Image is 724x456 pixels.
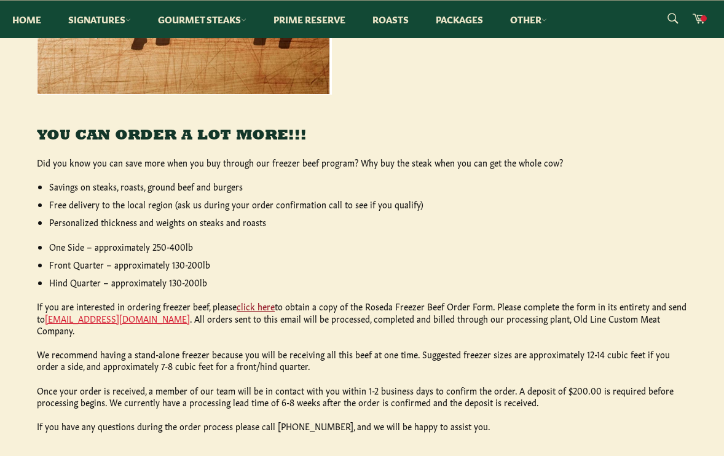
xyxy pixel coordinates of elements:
[146,1,259,38] a: Gourmet Steaks
[49,277,687,288] li: Hind Quarter – approximately 130-200lb
[37,301,687,336] p: If you are interested in ordering freezer beef, please to obtain a copy of the Roseda Freezer Bee...
[37,420,687,432] p: If you have any questions during the order process please call [PHONE_NUMBER], and we will be hap...
[49,241,687,253] li: One Side – approximately 250-400lb
[49,199,687,210] li: Free delivery to the local region (ask us during your order confirmation call to see if you qualify)
[45,312,190,324] a: [EMAIL_ADDRESS][DOMAIN_NAME]
[37,348,687,372] p: We recommend having a stand-alone freezer because you will be receiving all this beef at one time...
[498,1,559,38] a: Other
[49,181,687,192] li: Savings on steaks, roasts, ground beef and burgers
[49,259,687,270] li: Front Quarter – approximately 130-200lb
[37,385,687,409] p: Once your order is received, a member of our team will be in contact with you within 1-2 business...
[423,1,495,38] a: Packages
[37,157,687,168] p: Did you know you can save more when you buy through our freezer beef program? Why buy the steak w...
[237,300,275,312] a: click here
[360,1,421,38] a: Roasts
[37,126,687,146] h3: YOU CAN ORDER A LOT MORE!!!
[49,216,687,228] li: Personalized thickness and weights on steaks and roasts
[261,1,358,38] a: Prime Reserve
[56,1,143,38] a: Signatures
